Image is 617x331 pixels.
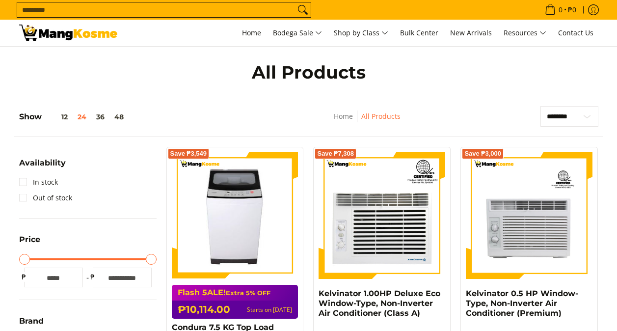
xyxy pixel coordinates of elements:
[42,113,73,121] button: 12
[268,110,466,133] nav: Breadcrumbs
[73,113,91,121] button: 24
[91,113,109,121] button: 36
[19,174,58,190] a: In stock
[504,27,546,39] span: Resources
[19,236,40,244] span: Price
[19,272,29,282] span: ₱
[242,28,261,37] span: Home
[295,2,311,17] button: Search
[88,272,98,282] span: ₱
[499,20,551,46] a: Resources
[117,61,500,83] h1: All Products
[273,27,322,39] span: Bodega Sale
[557,6,564,13] span: 0
[317,151,354,157] span: Save ₱7,308
[319,152,445,279] img: Kelvinator 1.00HP Deluxe Eco Window-Type, Non-Inverter Air Conditioner (Class A)
[334,27,388,39] span: Shop by Class
[553,20,598,46] a: Contact Us
[170,151,207,157] span: Save ₱3,549
[466,289,578,318] a: Kelvinator 0.5 HP Window-Type, Non-Inverter Air Conditioner (Premium)
[466,152,592,279] img: kelvinator-.5hp-window-type-airconditioner-full-view-mang-kosme
[566,6,578,13] span: ₱0
[19,112,129,122] h5: Show
[361,111,401,121] a: All Products
[445,20,497,46] a: New Arrivals
[237,20,266,46] a: Home
[176,152,295,279] img: condura-7.5kg-topload-non-inverter-washing-machine-class-c-full-view-mang-kosme
[450,28,492,37] span: New Arrivals
[319,289,440,318] a: Kelvinator 1.00HP Deluxe Eco Window-Type, Non-Inverter Air Conditioner (Class A)
[19,159,66,174] summary: Open
[19,317,44,325] span: Brand
[329,20,393,46] a: Shop by Class
[334,111,353,121] a: Home
[542,4,579,15] span: •
[558,28,593,37] span: Contact Us
[19,25,117,41] img: All Products - Home Appliances Warehouse Sale l Mang Kosme
[400,28,438,37] span: Bulk Center
[395,20,443,46] a: Bulk Center
[109,113,129,121] button: 48
[127,20,598,46] nav: Main Menu
[464,151,501,157] span: Save ₱3,000
[19,190,72,206] a: Out of stock
[268,20,327,46] a: Bodega Sale
[19,236,40,251] summary: Open
[19,159,66,167] span: Availability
